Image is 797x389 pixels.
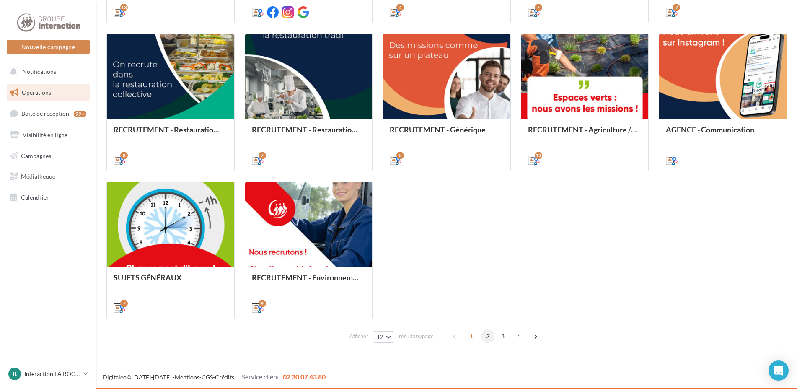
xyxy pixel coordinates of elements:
[496,329,510,343] span: 3
[399,332,434,340] span: résultats/page
[120,300,128,307] div: 7
[390,125,504,142] div: RECRUTEMENT - Générique
[22,68,56,75] span: Notifications
[74,111,86,117] div: 99+
[373,331,394,343] button: 12
[5,84,91,101] a: Opérations
[5,126,91,144] a: Visibilité en ligne
[396,152,404,159] div: 5
[259,300,266,307] div: 9
[23,131,67,138] span: Visibilité en ligne
[252,125,366,142] div: RECRUTEMENT - Restauration traditionnelle
[202,373,213,381] a: CGS
[528,125,642,142] div: RECRUTEMENT - Agriculture / Espaces verts
[673,4,680,11] div: 7
[769,360,789,381] div: Open Intercom Messenger
[7,366,90,382] a: IL Interaction LA ROCHE SUR YON
[120,152,128,159] div: 8
[666,125,780,142] div: AGENCE - Communication
[215,373,234,381] a: Crédits
[7,40,90,54] button: Nouvelle campagne
[512,329,526,343] span: 4
[5,63,88,80] button: Notifications
[175,373,199,381] a: Mentions
[377,334,384,340] span: 12
[21,194,49,201] span: Calendrier
[114,125,228,142] div: RECRUTEMENT - Restauration collective
[465,329,478,343] span: 1
[103,373,326,381] span: © [DATE]-[DATE] - - -
[103,373,127,381] a: Digitaleo
[283,373,326,381] span: 02 30 07 43 80
[24,370,80,378] p: Interaction LA ROCHE SUR YON
[349,332,368,340] span: Afficher
[252,273,366,290] div: RECRUTEMENT - Environnement
[21,173,55,180] span: Médiathèque
[481,329,494,343] span: 2
[535,4,542,11] div: 7
[21,110,69,117] span: Boîte de réception
[242,373,279,381] span: Service client
[5,189,91,206] a: Calendrier
[5,147,91,165] a: Campagnes
[535,152,542,159] div: 13
[259,152,266,159] div: 7
[13,370,17,378] span: IL
[120,4,128,11] div: 13
[114,273,228,290] div: SUJETS GÉNÉRAUX
[396,4,404,11] div: 4
[5,168,91,185] a: Médiathèque
[22,89,51,96] span: Opérations
[5,104,91,122] a: Boîte de réception99+
[21,152,51,159] span: Campagnes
